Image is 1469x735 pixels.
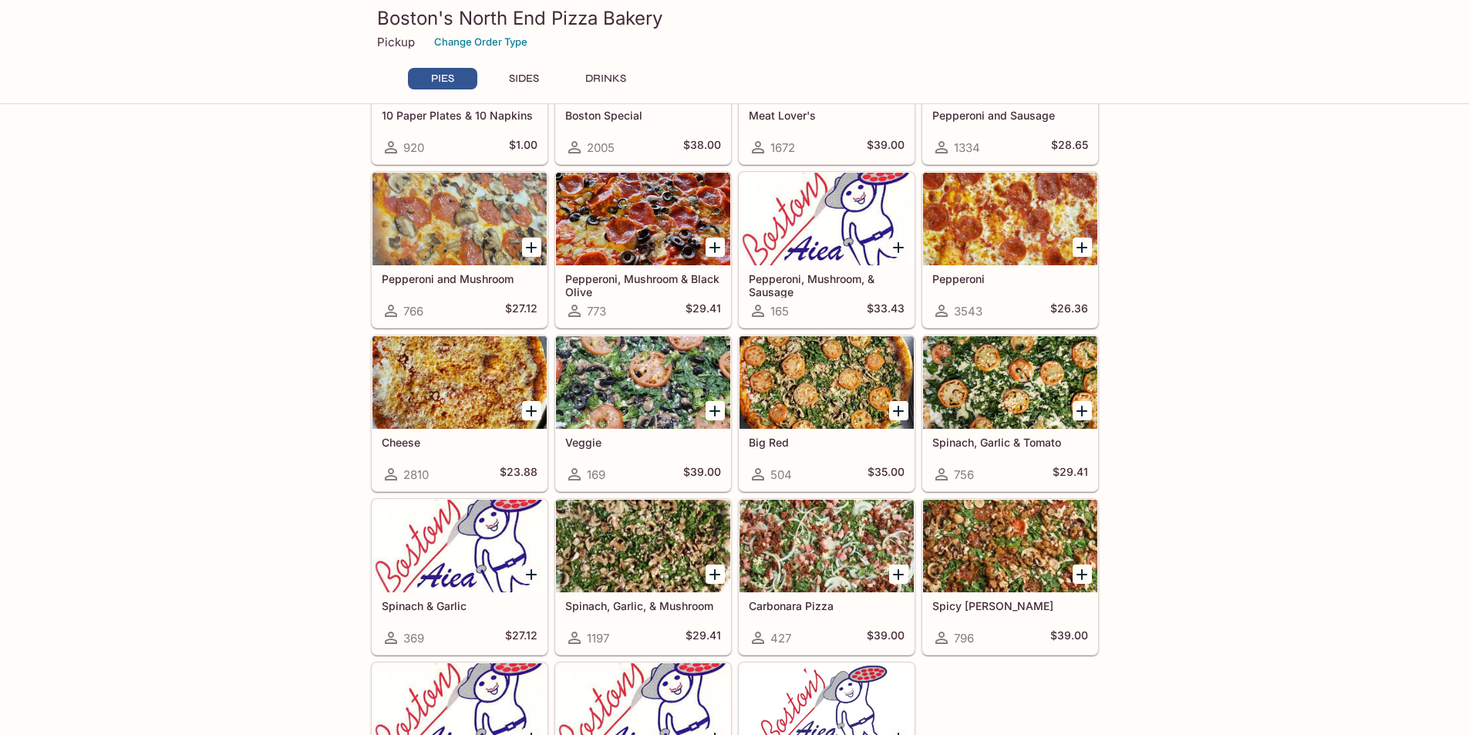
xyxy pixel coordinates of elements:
a: Pepperoni3543$26.36 [922,172,1098,328]
button: Add Spinach, Garlic, & Mushroom [706,565,725,584]
h5: $27.12 [505,629,537,647]
span: 766 [403,304,423,319]
h5: $39.00 [1050,629,1088,647]
a: Spinach, Garlic, & Mushroom1197$29.41 [555,499,731,655]
button: Add Spinach & Garlic [522,565,541,584]
h5: Spicy [PERSON_NAME] [932,599,1088,612]
a: Pepperoni and Mushroom766$27.12 [372,172,548,328]
span: 165 [770,304,789,319]
span: 504 [770,467,792,482]
button: Add Spicy Jenny [1073,565,1092,584]
div: Pepperoni [923,173,1097,265]
h5: $39.00 [867,629,905,647]
span: 1672 [770,140,795,155]
span: 3543 [954,304,982,319]
h5: Meat Lover's [749,109,905,122]
button: Add Carbonara Pizza [889,565,908,584]
span: 2005 [587,140,615,155]
button: Add Pepperoni, Mushroom, & Sausage [889,238,908,257]
span: 427 [770,631,791,646]
div: Cheese [372,336,547,429]
h5: $26.36 [1050,302,1088,320]
span: 369 [403,631,424,646]
span: 920 [403,140,424,155]
div: Spinach, Garlic, & Mushroom [556,500,730,592]
h5: Pepperoni [932,272,1088,285]
h5: $39.00 [867,138,905,157]
h5: $27.12 [505,302,537,320]
a: Spicy [PERSON_NAME]796$39.00 [922,499,1098,655]
h5: Spinach, Garlic, & Mushroom [565,599,721,612]
button: DRINKS [571,68,641,89]
h5: Pepperoni and Sausage [932,109,1088,122]
h5: Boston Special [565,109,721,122]
span: 1334 [954,140,980,155]
span: 773 [587,304,606,319]
span: 2810 [403,467,429,482]
button: Add Spinach, Garlic & Tomato [1073,401,1092,420]
p: Pickup [377,35,415,49]
span: 796 [954,631,974,646]
h5: Big Red [749,436,905,449]
h5: Pepperoni and Mushroom [382,272,537,285]
span: 1197 [587,631,609,646]
h5: Spinach & Garlic [382,599,537,612]
button: Add Big Red [889,401,908,420]
h5: $1.00 [509,138,537,157]
div: Pepperoni, Mushroom & Black Olive [556,173,730,265]
button: SIDES [490,68,559,89]
button: Add Veggie [706,401,725,420]
button: Add Pepperoni and Mushroom [522,238,541,257]
a: Pepperoni, Mushroom & Black Olive773$29.41 [555,172,731,328]
h5: $35.00 [868,465,905,484]
a: Pepperoni, Mushroom, & Sausage165$33.43 [739,172,915,328]
h5: $23.88 [500,465,537,484]
h5: Pepperoni, Mushroom, & Sausage [749,272,905,298]
button: Add Pepperoni [1073,238,1092,257]
h5: $29.41 [1053,465,1088,484]
div: Big Red [740,336,914,429]
a: Veggie169$39.00 [555,335,731,491]
button: PIES [408,68,477,89]
h5: $28.65 [1051,138,1088,157]
h5: $39.00 [683,465,721,484]
h3: Boston's North End Pizza Bakery [377,6,1093,30]
span: 169 [587,467,605,482]
h5: Veggie [565,436,721,449]
h5: Pepperoni, Mushroom & Black Olive [565,272,721,298]
h5: Carbonara Pizza [749,599,905,612]
div: Spinach, Garlic & Tomato [923,336,1097,429]
a: Spinach, Garlic & Tomato756$29.41 [922,335,1098,491]
a: Big Red504$35.00 [739,335,915,491]
div: Spinach & Garlic [372,500,547,592]
h5: $38.00 [683,138,721,157]
button: Change Order Type [427,30,534,54]
a: Spinach & Garlic369$27.12 [372,499,548,655]
div: Veggie [556,336,730,429]
button: Add Cheese [522,401,541,420]
button: Add Pepperoni, Mushroom & Black Olive [706,238,725,257]
div: Pepperoni, Mushroom, & Sausage [740,173,914,265]
div: Carbonara Pizza [740,500,914,592]
h5: Spinach, Garlic & Tomato [932,436,1088,449]
div: Spicy Jenny [923,500,1097,592]
h5: 10 Paper Plates & 10 Napkins [382,109,537,122]
h5: $33.43 [867,302,905,320]
span: 756 [954,467,974,482]
div: Pepperoni and Mushroom [372,173,547,265]
h5: $29.41 [686,302,721,320]
h5: Cheese [382,436,537,449]
a: Carbonara Pizza427$39.00 [739,499,915,655]
h5: $29.41 [686,629,721,647]
a: Cheese2810$23.88 [372,335,548,491]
